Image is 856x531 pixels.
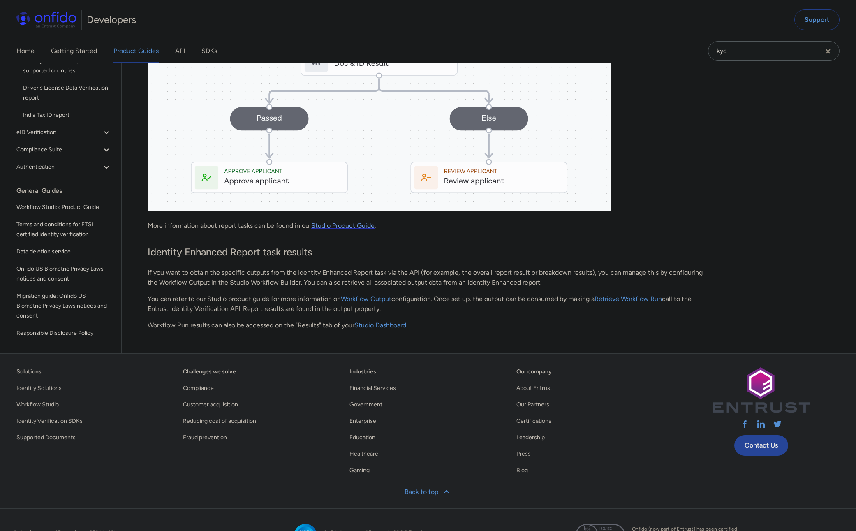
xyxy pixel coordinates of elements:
[823,46,833,56] svg: Clear search field button
[349,416,376,426] a: Enterprise
[183,367,236,377] a: Challenges we solve
[734,435,788,456] a: Contact Us
[773,419,782,429] svg: Follow us X (Twitter)
[516,400,549,410] a: Our Partners
[13,261,115,287] a: Onfido US Biometric Privacy Laws notices and consent
[349,466,370,475] a: Gaming
[13,325,115,341] a: Responsible Disclosure Policy
[16,400,59,410] a: Workflow Studio
[516,416,551,426] a: Certifications
[51,39,97,63] a: Getting Started
[20,53,115,79] a: Identity Enhanced report - supported countries
[148,246,707,260] h2: Identity Enhanced Report task results
[148,294,707,314] p: You can refer to our Studio product guide for more information on configuration. Once set up, the...
[175,39,185,63] a: API
[16,145,102,155] span: Compliance Suite
[16,264,111,284] span: Onfido US Biometric Privacy Laws notices and consent
[201,39,217,63] a: SDKs
[16,383,62,393] a: Identity Solutions
[712,367,810,413] img: Entrust logo
[13,124,115,141] button: eID Verification
[740,419,750,429] svg: Follow us facebook
[16,220,111,239] span: Terms and conditions for ETSI certified identity verification
[349,433,375,443] a: Education
[311,222,375,230] a: Studio Product Guide
[708,41,840,61] input: Onfido search input field
[183,383,214,393] a: Compliance
[349,383,396,393] a: Financial Services
[516,466,528,475] a: Blog
[16,247,111,257] span: Data deletion service
[20,107,115,123] a: India Tax ID report
[13,288,115,324] a: Migration guide: Onfido US Biometric Privacy Laws notices and consent
[516,449,531,459] a: Press
[87,13,136,26] h1: Developers
[16,433,76,443] a: Supported Documents
[20,80,115,106] a: Driver's License Data Verification report
[148,320,707,330] p: Workflow Run results can also be accessed on the "Results" tab of your .
[183,416,256,426] a: Reducing cost of acquisition
[400,482,456,502] a: Back to top
[516,433,545,443] a: Leadership
[13,159,115,175] button: Authentication
[23,56,111,76] span: Identity Enhanced report - supported countries
[13,243,115,260] a: Data deletion service
[595,295,662,303] a: Retrieve Workflow Run
[13,216,115,243] a: Terms and conditions for ETSI certified identity verification
[23,110,111,120] span: India Tax ID report
[349,367,376,377] a: Industries
[113,39,159,63] a: Product Guides
[148,268,707,288] p: If you want to obtain the specific outputs from the Identity Enhanced Report task via the API (fo...
[16,12,76,28] img: Onfido Logo
[516,383,552,393] a: About Entrust
[16,128,102,137] span: eID Verification
[16,162,102,172] span: Authentication
[148,221,707,231] p: More information about report tasks can be found in our .
[13,199,115,216] a: Workflow Studio: Product Guide
[16,328,111,338] span: Responsible Disclosure Policy
[16,291,111,321] span: Migration guide: Onfido US Biometric Privacy Laws notices and consent
[16,183,118,199] div: General Guides
[183,400,238,410] a: Customer acquisition
[794,9,840,30] a: Support
[16,416,83,426] a: Identity Verification SDKs
[16,202,111,212] span: Workflow Studio: Product Guide
[23,83,111,103] span: Driver's License Data Verification report
[354,321,406,329] a: Studio Dashboard
[16,39,35,63] a: Home
[183,433,227,443] a: Fraud prevention
[756,419,766,432] a: Follow us linkedin
[13,141,115,158] button: Compliance Suite
[16,367,42,377] a: Solutions
[349,400,382,410] a: Government
[516,367,552,377] a: Our company
[349,449,378,459] a: Healthcare
[773,419,782,432] a: Follow us X (Twitter)
[341,295,391,303] a: Workflow Output
[756,419,766,429] svg: Follow us linkedin
[740,419,750,432] a: Follow us facebook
